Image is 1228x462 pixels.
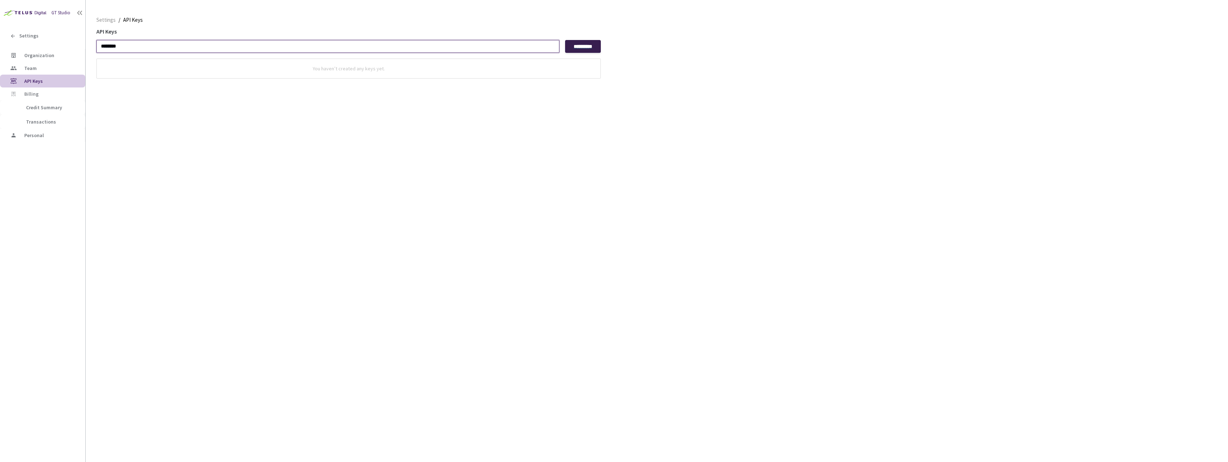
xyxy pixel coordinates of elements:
[119,16,120,24] li: /
[24,91,39,97] span: Billing
[97,59,600,78] div: You haven’t created any keys yet.
[24,132,44,139] span: Personal
[95,16,117,24] a: Settings
[24,52,54,59] span: Organization
[123,16,143,24] span: API Keys
[19,33,39,39] span: Settings
[51,10,70,16] div: GT Studio
[24,78,43,84] span: API Keys
[26,104,62,111] span: Credit Summary
[26,119,56,125] span: Transactions
[96,16,116,24] span: Settings
[24,65,37,71] span: Team
[96,29,1217,34] div: API Keys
